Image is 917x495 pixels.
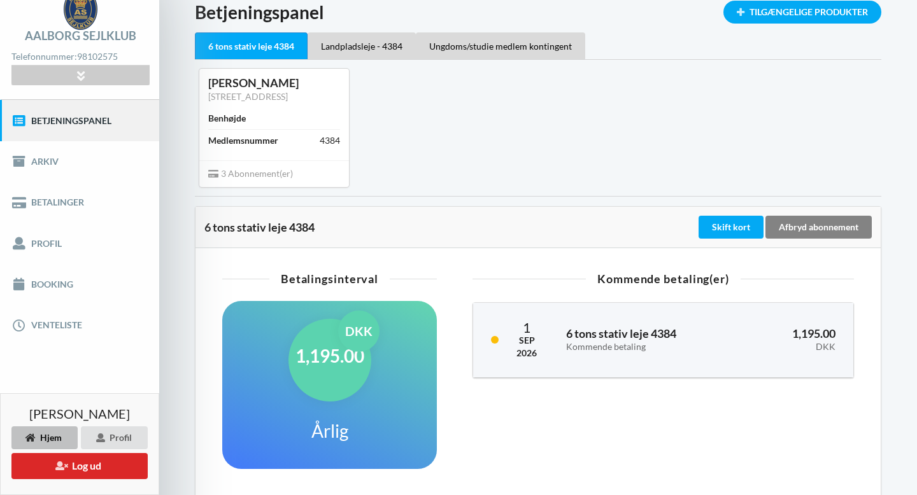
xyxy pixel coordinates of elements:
div: Kommende betaling(er) [473,273,854,284]
div: Aalborg Sejlklub [25,30,136,41]
div: Hjem [11,426,78,449]
div: Landpladsleje - 4384 [308,32,416,59]
span: [PERSON_NAME] [29,407,130,420]
div: Benhøjde [208,112,246,125]
div: Medlemsnummer [208,134,278,147]
div: Kommende betaling [566,342,725,352]
h3: 1,195.00 [743,326,835,352]
h1: Årlig [311,419,348,442]
div: 4384 [320,134,340,147]
div: DKK [338,310,380,352]
div: Tilgængelige Produkter [723,1,881,24]
strong: 98102575 [77,51,118,62]
div: Profil [81,426,148,449]
div: Ungdoms/studie medlem kontingent [416,32,585,59]
h3: 6 tons stativ leje 4384 [566,326,725,352]
div: Sep [516,334,537,347]
a: [STREET_ADDRESS] [208,91,288,102]
div: 1 [516,321,537,334]
div: Betalingsinterval [222,273,437,284]
button: Log ud [11,453,148,479]
div: 6 tons stativ leje 4384 [204,221,696,234]
div: Telefonnummer: [11,48,149,66]
div: [PERSON_NAME] [208,76,340,90]
h1: Betjeningspanel [195,1,881,24]
div: Skift kort [699,216,764,239]
div: 6 tons stativ leje 4384 [195,32,308,60]
div: DKK [743,342,835,352]
div: 2026 [516,347,537,359]
div: Afbryd abonnement [765,216,872,239]
span: 3 Abonnement(er) [208,168,293,179]
h1: 1,195.00 [295,344,364,367]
